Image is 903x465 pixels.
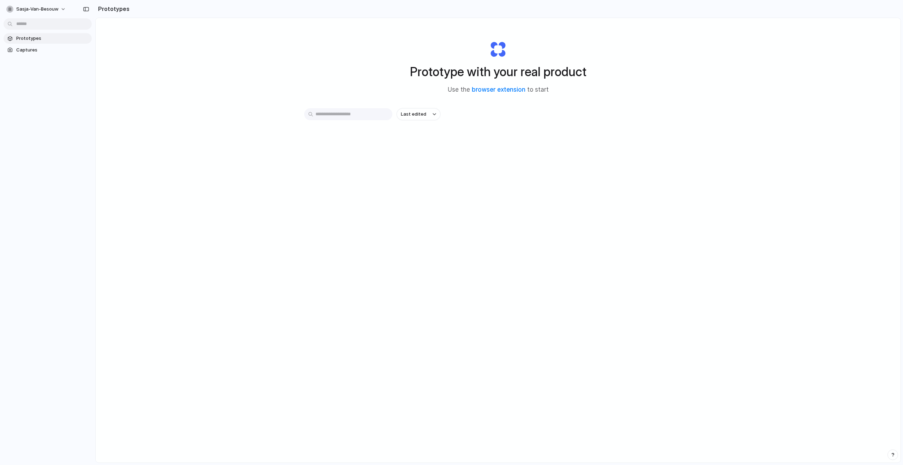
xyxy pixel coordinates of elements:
[401,111,426,118] span: Last edited
[4,4,70,15] button: sasja-van-besouw
[4,45,92,55] a: Captures
[4,33,92,44] a: Prototypes
[16,6,59,13] span: sasja-van-besouw
[95,5,130,13] h2: Prototypes
[410,62,586,81] h1: Prototype with your real product
[16,47,89,54] span: Captures
[397,108,440,120] button: Last edited
[16,35,89,42] span: Prototypes
[448,85,549,94] span: Use the to start
[472,86,525,93] a: browser extension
